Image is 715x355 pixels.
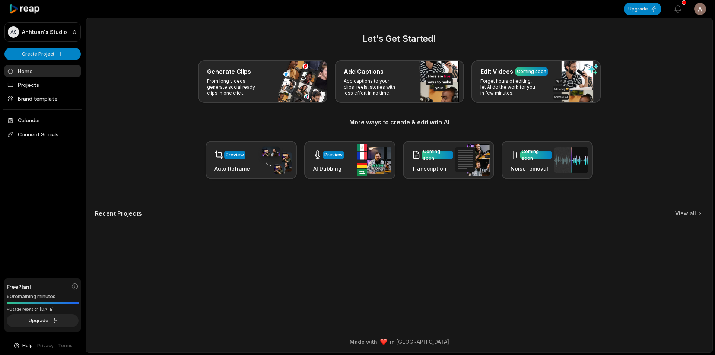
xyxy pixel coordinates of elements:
p: From long videos generate social ready clips in one click. [207,78,265,96]
h3: More ways to create & edit with AI [95,118,703,127]
img: ai_dubbing.png [357,144,391,176]
h3: Edit Videos [480,67,513,76]
div: Preview [226,152,244,158]
img: noise_removal.png [554,147,588,173]
img: auto_reframe.png [258,146,292,175]
h3: Transcription [412,165,453,172]
h2: Let's Get Started! [95,32,703,45]
button: Upgrade [7,314,79,327]
a: Home [4,65,81,77]
span: Free Plan! [7,283,31,291]
div: Coming soon [423,148,452,162]
h3: Auto Reframe [214,165,250,172]
h3: Noise removal [511,165,552,172]
img: transcription.png [455,144,490,176]
div: Preview [324,152,343,158]
div: Made with in [GEOGRAPHIC_DATA] [93,338,706,346]
button: Upgrade [624,3,661,15]
button: Help [13,342,33,349]
img: heart emoji [380,339,387,345]
div: *Usage resets on [DATE] [7,307,79,312]
h2: Recent Projects [95,210,142,217]
p: Anhtuan's Studio [22,29,67,35]
h3: Generate Clips [207,67,251,76]
a: Terms [58,342,73,349]
a: View all [675,210,696,217]
a: Projects [4,79,81,91]
a: Brand template [4,92,81,105]
div: Coming soon [517,68,546,75]
span: Help [22,342,33,349]
span: Connect Socials [4,128,81,141]
h3: AI Dubbing [313,165,344,172]
a: Privacy [37,342,54,349]
h3: Add Captions [344,67,384,76]
div: Coming soon [522,148,550,162]
p: Forget hours of editing, let AI do the work for you in few minutes. [480,78,538,96]
div: AS [8,26,19,38]
a: Calendar [4,114,81,126]
div: 60 remaining minutes [7,293,79,300]
p: Add captions to your clips, reels, stories with less effort in no time. [344,78,401,96]
button: Create Project [4,48,81,60]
